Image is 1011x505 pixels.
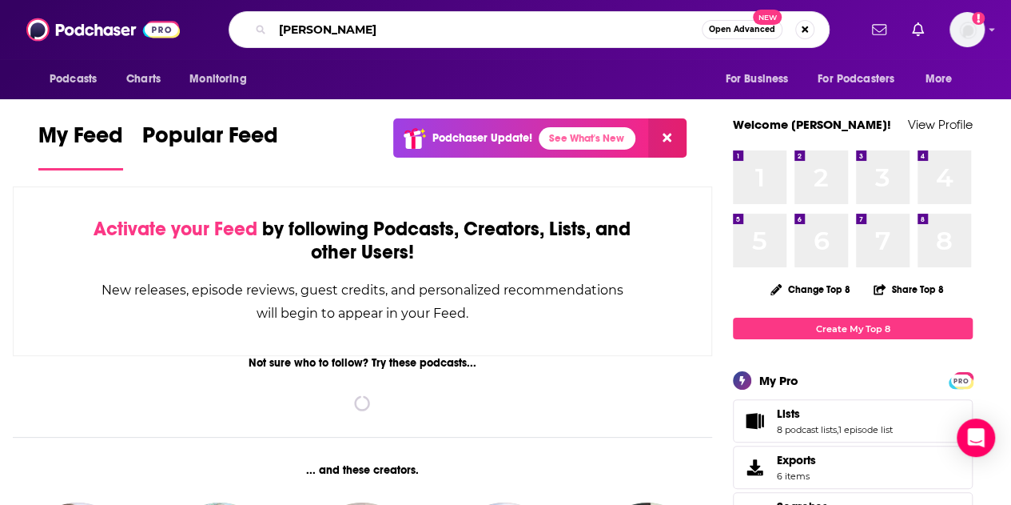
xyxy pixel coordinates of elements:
p: Podchaser Update! [432,131,532,145]
button: open menu [914,64,973,94]
div: New releases, episode reviews, guest credits, and personalized recommendations will begin to appe... [94,279,631,325]
span: More [925,68,953,90]
span: Exports [738,456,770,479]
span: For Business [725,68,788,90]
a: Welcome [PERSON_NAME]! [733,117,891,132]
a: Show notifications dropdown [906,16,930,43]
span: Monitoring [189,68,246,90]
button: open menu [178,64,267,94]
span: Exports [777,453,816,467]
button: Open AdvancedNew [702,20,782,39]
div: My Pro [759,373,798,388]
a: Create My Top 8 [733,318,973,339]
a: 1 episode list [838,424,893,435]
span: Logged in as gabrielle.gantz [949,12,985,47]
img: Podchaser - Follow, Share and Rate Podcasts [26,14,180,45]
a: PRO [951,374,970,386]
a: 8 podcast lists [777,424,837,435]
img: User Profile [949,12,985,47]
a: Charts [116,64,170,94]
span: New [753,10,782,25]
a: Exports [733,446,973,489]
span: , [837,424,838,435]
button: open menu [714,64,808,94]
span: Activate your Feed [94,217,257,241]
span: For Podcasters [818,68,894,90]
a: See What's New [539,127,635,150]
div: ... and these creators. [13,463,712,477]
a: Show notifications dropdown [866,16,893,43]
span: Lists [733,399,973,443]
a: Popular Feed [142,122,278,170]
span: Charts [126,68,161,90]
button: Change Top 8 [761,279,860,299]
span: Open Advanced [709,26,775,34]
a: View Profile [908,117,973,132]
div: Open Intercom Messenger [957,419,995,457]
div: Not sure who to follow? Try these podcasts... [13,356,712,370]
a: My Feed [38,122,123,170]
span: My Feed [38,122,123,158]
span: Lists [777,407,800,421]
button: Show profile menu [949,12,985,47]
div: by following Podcasts, Creators, Lists, and other Users! [94,218,631,264]
button: open menu [807,64,917,94]
button: open menu [38,64,117,94]
span: Podcasts [50,68,97,90]
svg: Add a profile image [972,12,985,25]
span: PRO [951,375,970,387]
a: Lists [777,407,893,421]
div: Search podcasts, credits, & more... [229,11,830,48]
span: Popular Feed [142,122,278,158]
a: Lists [738,410,770,432]
button: Share Top 8 [873,274,945,305]
input: Search podcasts, credits, & more... [273,17,702,42]
span: 6 items [777,471,816,482]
